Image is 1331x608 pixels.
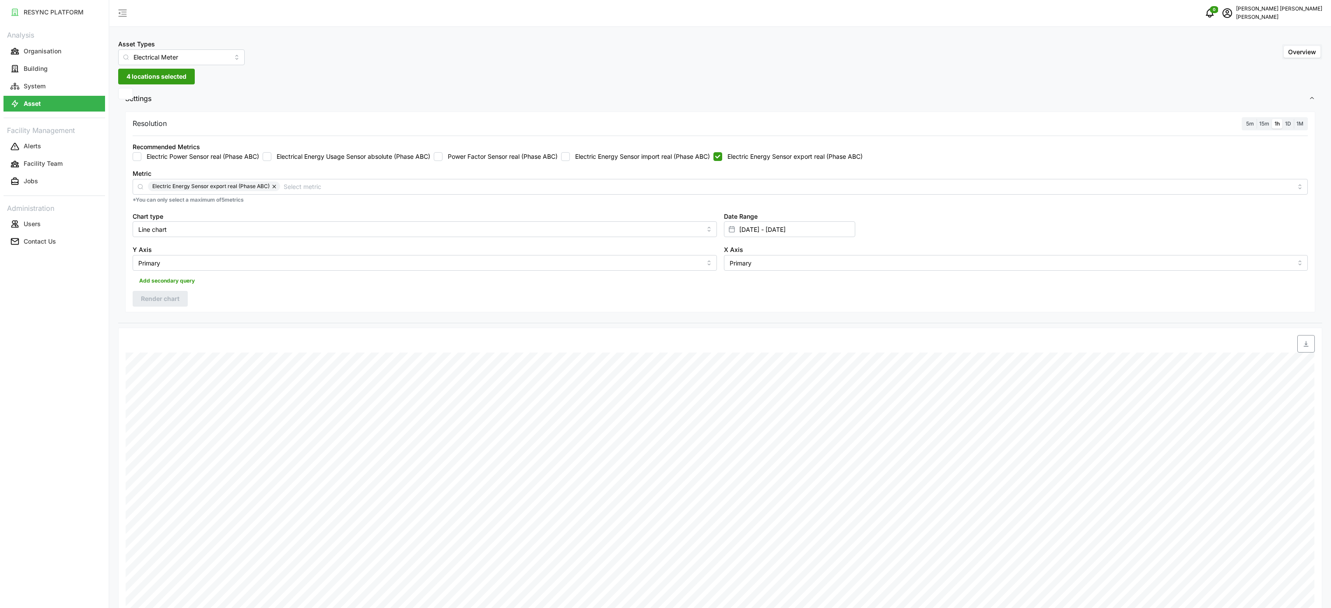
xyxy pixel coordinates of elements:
button: Settings [118,88,1322,109]
p: Analysis [4,28,105,41]
label: Electric Power Sensor real (Phase ABC) [141,152,259,161]
button: System [4,78,105,94]
label: Y Axis [133,245,152,255]
span: Settings [125,88,1309,109]
button: Contact Us [4,234,105,249]
input: Select metric [284,182,1292,191]
span: 1h [1275,120,1280,127]
label: X Axis [724,245,743,255]
p: Resolution [133,118,167,129]
p: [PERSON_NAME] [PERSON_NAME] [1236,5,1322,13]
span: Render chart [141,291,179,306]
span: 4 locations selected [126,69,186,84]
span: 5m [1246,120,1254,127]
a: Contact Us [4,233,105,250]
p: [PERSON_NAME] [1236,13,1322,21]
p: RESYNC PLATFORM [24,8,84,17]
p: System [24,82,46,91]
div: Settings [118,109,1322,323]
a: Asset [4,95,105,112]
a: System [4,77,105,95]
span: 1M [1296,120,1303,127]
button: notifications [1201,4,1219,22]
a: Organisation [4,42,105,60]
a: RESYNC PLATFORM [4,3,105,21]
a: Jobs [4,173,105,190]
p: Users [24,220,41,228]
label: Electric Energy Sensor export real (Phase ABC) [722,152,863,161]
label: Electric Energy Sensor import real (Phase ABC) [570,152,710,161]
a: Users [4,215,105,233]
p: Organisation [24,47,61,56]
p: Facility Management [4,123,105,136]
a: Building [4,60,105,77]
p: Building [24,64,48,73]
button: Alerts [4,139,105,154]
p: Administration [4,201,105,214]
input: Select date range [724,221,855,237]
span: 15m [1259,120,1269,127]
a: Facility Team [4,155,105,173]
span: Add secondary query [139,275,195,287]
button: Render chart [133,291,188,307]
button: 4 locations selected [118,69,195,84]
input: Select Y axis [133,255,717,271]
button: Asset [4,96,105,112]
button: Building [4,61,105,77]
button: Jobs [4,174,105,189]
button: schedule [1219,4,1236,22]
p: Alerts [24,142,41,150]
span: 0 [1213,7,1215,13]
div: 4 locations selected [118,88,133,99]
label: Metric [133,169,151,178]
button: Users [4,216,105,232]
div: Recommended Metrics [133,142,200,152]
p: Contact Us [24,237,56,246]
button: Organisation [4,43,105,59]
label: Power Factor Sensor real (Phase ABC) [442,152,558,161]
input: Select X axis [724,255,1308,271]
p: Asset [24,99,41,108]
label: Date Range [724,212,758,221]
span: 1D [1285,120,1291,127]
span: Electric Energy Sensor export real (Phase ABC) [152,182,270,191]
input: Select chart type [133,221,717,237]
span: Overview [1288,48,1316,56]
label: Chart type [133,212,163,221]
button: Add secondary query [133,274,201,287]
label: Asset Types [118,39,155,49]
p: Facility Team [24,159,63,168]
p: *You can only select a maximum of 5 metrics [133,196,1308,204]
label: Electrical Energy Usage Sensor absolute (Phase ABC) [271,152,430,161]
a: Alerts [4,138,105,155]
button: RESYNC PLATFORM [4,4,105,20]
p: Jobs [24,177,38,185]
button: Facility Team [4,156,105,172]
